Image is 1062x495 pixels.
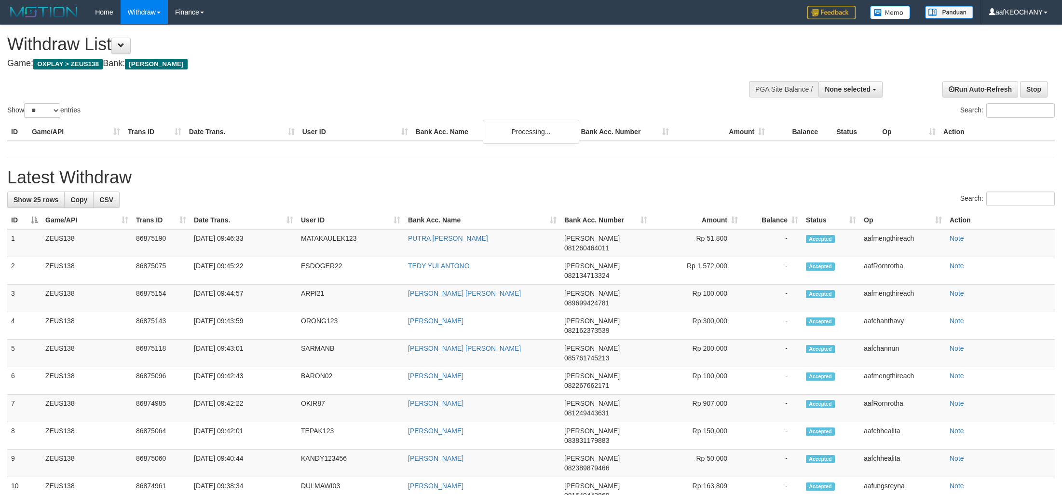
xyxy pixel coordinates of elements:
a: [PERSON_NAME] [408,372,463,380]
div: PGA Site Balance / [749,81,818,97]
span: Copy 082389879466 to clipboard [564,464,609,472]
a: Show 25 rows [7,192,65,208]
td: MATAKAULEK123 [297,229,404,257]
td: BARON02 [297,367,404,395]
span: [PERSON_NAME] [564,262,620,270]
td: - [742,229,802,257]
span: Accepted [806,427,835,436]
td: [DATE] 09:42:01 [190,422,297,450]
th: Balance: activate to sort column ascending [742,211,802,229]
a: [PERSON_NAME] [408,427,463,435]
td: ZEUS138 [41,257,132,285]
a: Note [950,372,964,380]
th: Trans ID: activate to sort column ascending [132,211,190,229]
a: Note [950,317,964,325]
a: [PERSON_NAME] [408,482,463,490]
span: [PERSON_NAME] [564,399,620,407]
span: Accepted [806,345,835,353]
span: Accepted [806,400,835,408]
span: Copy 085761745213 to clipboard [564,354,609,362]
td: ESDOGER22 [297,257,404,285]
td: ZEUS138 [41,229,132,257]
td: - [742,450,802,477]
img: panduan.png [925,6,973,19]
input: Search: [986,103,1055,118]
th: User ID: activate to sort column ascending [297,211,404,229]
td: aafRornrotha [860,257,946,285]
td: Rp 51,800 [651,229,742,257]
td: 1 [7,229,41,257]
td: aafmengthireach [860,285,946,312]
th: Status [832,123,878,141]
td: ZEUS138 [41,340,132,367]
td: 86875154 [132,285,190,312]
td: ZEUS138 [41,285,132,312]
td: Rp 300,000 [651,312,742,340]
a: TEDY YULANTONO [408,262,470,270]
a: PUTRA [PERSON_NAME] [408,234,488,242]
td: - [742,285,802,312]
td: Rp 907,000 [651,395,742,422]
a: Note [950,262,964,270]
span: Accepted [806,262,835,271]
img: Feedback.jpg [807,6,856,19]
th: Amount: activate to sort column ascending [651,211,742,229]
input: Search: [986,192,1055,206]
a: Note [950,427,964,435]
td: 5 [7,340,41,367]
span: [PERSON_NAME] [564,372,620,380]
td: [DATE] 09:44:57 [190,285,297,312]
td: - [742,312,802,340]
h1: Withdraw List [7,35,698,54]
span: Accepted [806,290,835,298]
th: Action [939,123,1055,141]
span: Accepted [806,372,835,381]
span: Copy 083831179883 to clipboard [564,437,609,444]
td: aafmengthireach [860,367,946,395]
label: Show entries [7,103,81,118]
img: Button%20Memo.svg [870,6,911,19]
a: [PERSON_NAME] [PERSON_NAME] [408,289,521,297]
a: Note [950,234,964,242]
td: Rp 1,572,000 [651,257,742,285]
span: Accepted [806,455,835,463]
td: Rp 150,000 [651,422,742,450]
td: ZEUS138 [41,422,132,450]
th: ID: activate to sort column descending [7,211,41,229]
td: 86875075 [132,257,190,285]
th: User ID [299,123,412,141]
th: Bank Acc. Name: activate to sort column ascending [404,211,560,229]
a: Note [950,344,964,352]
th: Date Trans. [185,123,299,141]
span: Accepted [806,317,835,326]
td: ZEUS138 [41,395,132,422]
td: ZEUS138 [41,312,132,340]
span: None selected [825,85,871,93]
span: [PERSON_NAME] [125,59,187,69]
th: Op [878,123,939,141]
th: Game/API: activate to sort column ascending [41,211,132,229]
span: Accepted [806,235,835,243]
td: 86875096 [132,367,190,395]
span: [PERSON_NAME] [564,289,620,297]
span: Copy 081249443631 to clipboard [564,409,609,417]
h1: Latest Withdraw [7,168,1055,187]
td: 86875064 [132,422,190,450]
td: aafchannun [860,340,946,367]
td: 3 [7,285,41,312]
th: Status: activate to sort column ascending [802,211,860,229]
a: Copy [64,192,94,208]
th: Bank Acc. Number [577,123,673,141]
td: - [742,257,802,285]
a: Run Auto-Refresh [942,81,1018,97]
td: - [742,395,802,422]
span: Copy [70,196,87,204]
td: - [742,422,802,450]
th: Amount [673,123,769,141]
th: Trans ID [124,123,185,141]
th: Balance [769,123,832,141]
td: ZEUS138 [41,450,132,477]
td: ARPI21 [297,285,404,312]
td: [DATE] 09:42:43 [190,367,297,395]
th: Bank Acc. Name [412,123,577,141]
